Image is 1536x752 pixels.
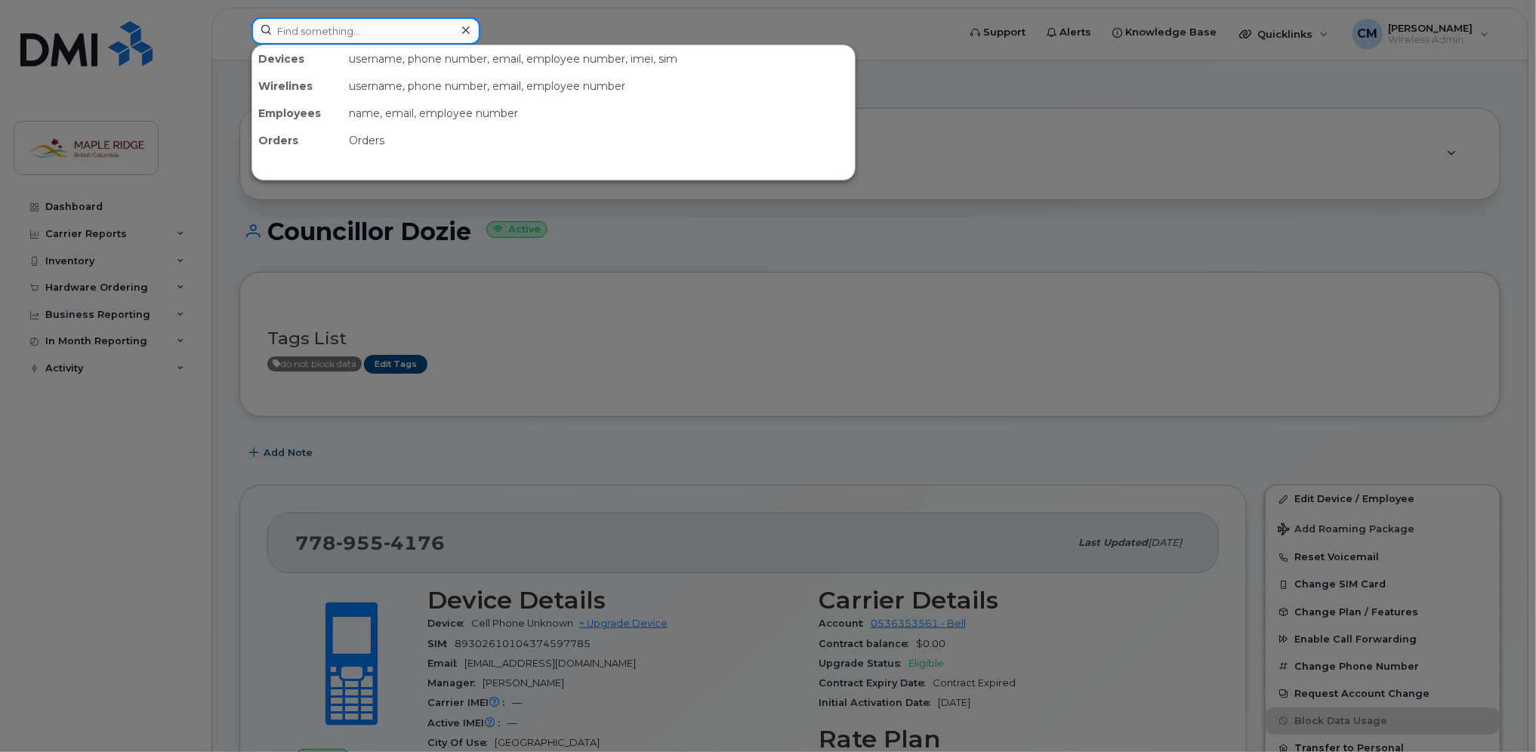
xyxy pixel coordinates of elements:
div: Employees [252,100,343,127]
div: Orders [252,127,343,154]
div: Wirelines [252,72,343,100]
div: username, phone number, email, employee number [343,72,855,100]
div: name, email, employee number [343,100,855,127]
div: Orders [343,127,855,154]
div: username, phone number, email, employee number, imei, sim [343,45,855,72]
div: Devices [252,45,343,72]
input: Find something... [251,17,480,45]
